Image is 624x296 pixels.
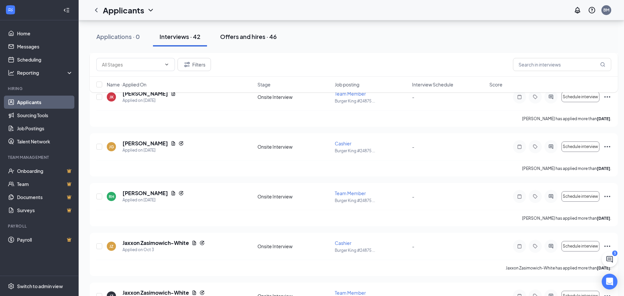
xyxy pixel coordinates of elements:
[603,7,609,13] div: BM
[335,290,366,296] span: Team Member
[257,81,271,88] span: Stage
[171,191,176,196] svg: Document
[17,283,63,289] div: Switch to admin view
[109,244,113,249] div: JZ
[412,81,453,88] span: Interview Schedule
[17,53,73,66] a: Scheduling
[547,244,555,249] svg: ActiveChat
[563,194,598,199] span: Schedule interview
[597,166,610,171] b: [DATE]
[412,144,414,150] span: -
[561,191,599,202] button: Schedule interview
[522,116,611,121] p: [PERSON_NAME] has applied more than .
[199,240,205,246] svg: Reapply
[335,81,359,88] span: Job posting
[178,58,211,71] button: Filter Filters
[606,255,614,263] svg: ChatActive
[547,144,555,149] svg: ActiveChat
[563,144,598,149] span: Schedule interview
[412,243,414,249] span: -
[17,109,73,122] a: Sourcing Tools
[603,143,611,151] svg: Ellipses
[335,198,408,203] p: Burger King #24875 ...
[147,6,155,14] svg: ChevronDown
[597,116,610,121] b: [DATE]
[531,244,539,249] svg: Tag
[17,191,73,204] a: DocumentsCrown
[603,242,611,250] svg: Ellipses
[335,248,408,253] p: Burger King #24875 ...
[123,197,184,203] div: Applied on [DATE]
[412,194,414,199] span: -
[17,135,73,148] a: Talent Network
[17,40,73,53] a: Messages
[612,250,617,256] div: 3
[522,166,611,171] p: [PERSON_NAME] has applied more than .
[257,193,331,200] div: Onsite Interview
[335,190,366,196] span: Team Member
[335,140,351,146] span: Cashier
[171,141,176,146] svg: Document
[179,191,184,196] svg: Reapply
[107,81,146,88] span: Name · Applied On
[192,240,197,246] svg: Document
[335,240,351,246] span: Cashier
[109,144,114,150] div: JG
[516,144,523,149] svg: Note
[506,265,611,271] p: Jaxxon Zasimowich-White has applied more than .
[17,122,73,135] a: Job Postings
[220,32,277,41] div: Offers and hires · 46
[516,194,523,199] svg: Note
[257,243,331,250] div: Onsite Interview
[103,5,144,16] h1: Applicants
[183,61,191,68] svg: Filter
[8,69,14,76] svg: Analysis
[561,241,599,251] button: Schedule interview
[602,251,617,267] button: ChatActive
[160,32,200,41] div: Interviews · 42
[192,290,197,295] svg: Document
[7,7,14,13] svg: WorkstreamLogo
[17,27,73,40] a: Home
[164,62,169,67] svg: ChevronDown
[531,144,539,149] svg: Tag
[17,164,73,177] a: OnboardingCrown
[123,239,189,247] h5: Jaxxon Zasimowich-White
[335,98,408,104] p: Burger King #24875 ...
[257,143,331,150] div: Onsite Interview
[597,216,610,221] b: [DATE]
[123,97,176,104] div: Applied on [DATE]
[574,6,581,14] svg: Notifications
[92,6,100,14] svg: ChevronLeft
[8,155,72,160] div: Team Management
[516,244,523,249] svg: Note
[335,148,408,154] p: Burger King #24875 ...
[547,194,555,199] svg: ActiveChat
[17,69,73,76] div: Reporting
[522,215,611,221] p: [PERSON_NAME] has applied more than .
[123,140,168,147] h5: [PERSON_NAME]
[489,81,502,88] span: Score
[123,247,205,253] div: Applied on Oct 3
[123,147,184,154] div: Applied on [DATE]
[102,61,161,68] input: All Stages
[63,7,70,13] svg: Collapse
[96,32,140,41] div: Applications · 0
[123,190,168,197] h5: [PERSON_NAME]
[17,233,73,246] a: PayrollCrown
[561,141,599,152] button: Schedule interview
[531,194,539,199] svg: Tag
[8,283,14,289] svg: Settings
[199,290,205,295] svg: Reapply
[17,96,73,109] a: Applicants
[8,223,72,229] div: Payroll
[513,58,611,71] input: Search in interviews
[17,177,73,191] a: TeamCrown
[603,193,611,200] svg: Ellipses
[563,244,598,249] span: Schedule interview
[109,194,114,199] div: RH
[597,266,610,270] b: [DATE]
[179,141,184,146] svg: Reapply
[602,274,617,289] div: Open Intercom Messenger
